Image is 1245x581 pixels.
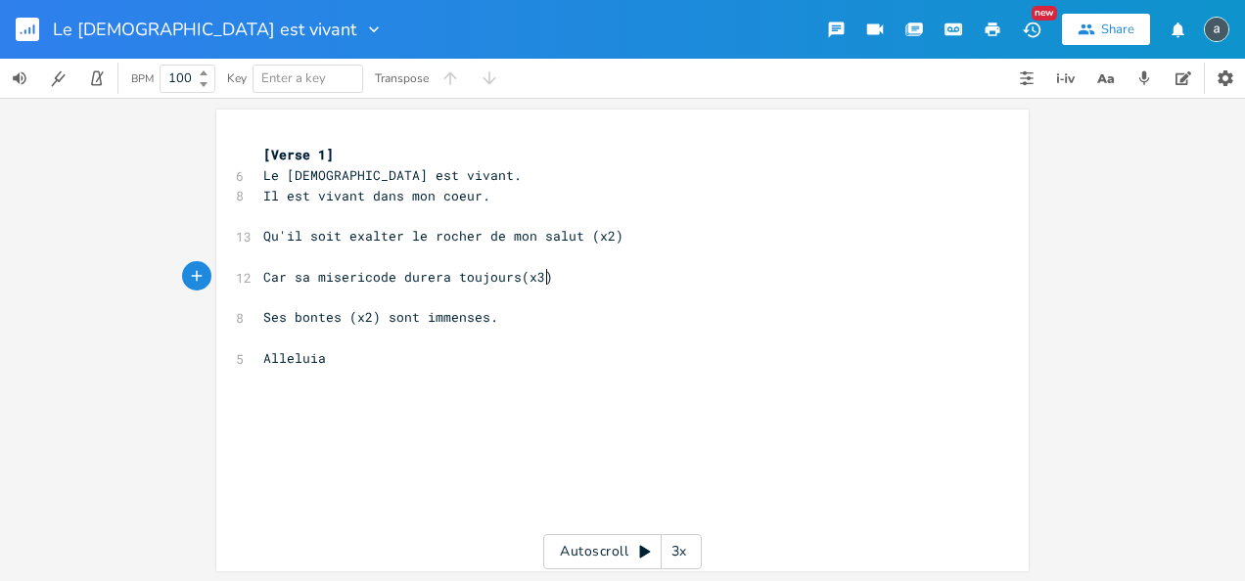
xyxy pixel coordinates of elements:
[263,166,522,184] span: Le [DEMOGRAPHIC_DATA] est vivant.
[263,308,498,326] span: Ses bontes (x2) sont immenses.
[227,72,247,84] div: Key
[263,227,623,245] span: Qu'il soit exalter le rocher de mon salut (x2)
[1032,6,1057,21] div: New
[1204,17,1229,42] img: alvin cavaree
[662,534,697,569] div: 3x
[1062,14,1150,45] button: Share
[261,69,326,87] span: Enter a key
[263,146,334,163] span: [Verse 1]
[1012,12,1051,47] button: New
[263,349,326,367] span: Alleluia
[263,268,553,286] span: Car sa misericode durera toujours(x3)
[263,187,490,204] span: Il est vivant dans mon coeur.
[131,73,154,84] div: BPM
[543,534,702,569] div: Autoscroll
[53,21,356,38] span: Le [DEMOGRAPHIC_DATA] est vivant
[375,72,429,84] div: Transpose
[1101,21,1134,38] div: Share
